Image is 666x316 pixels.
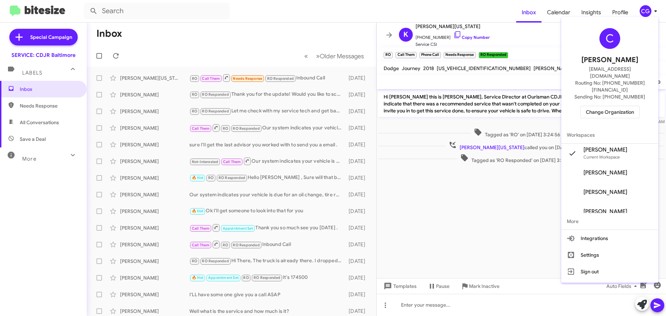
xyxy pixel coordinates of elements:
div: C [599,28,620,49]
span: Change Organization [586,106,634,118]
span: [PERSON_NAME] [583,146,627,153]
span: [PERSON_NAME] [583,169,627,176]
button: Integrations [561,230,658,247]
span: [PERSON_NAME] [583,189,627,196]
button: Change Organization [580,106,640,118]
span: [PERSON_NAME] [583,208,627,215]
button: Settings [561,247,658,263]
span: Routing No: [PHONE_NUMBER][FINANCIAL_ID] [570,79,650,93]
span: [EMAIL_ADDRESS][DOMAIN_NAME] [570,66,650,79]
span: Current Workspace [583,154,620,160]
span: [PERSON_NAME] [581,54,638,66]
span: More [561,213,658,230]
button: Sign out [561,263,658,280]
span: Sending No: [PHONE_NUMBER] [574,93,645,100]
span: Workspaces [561,127,658,143]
